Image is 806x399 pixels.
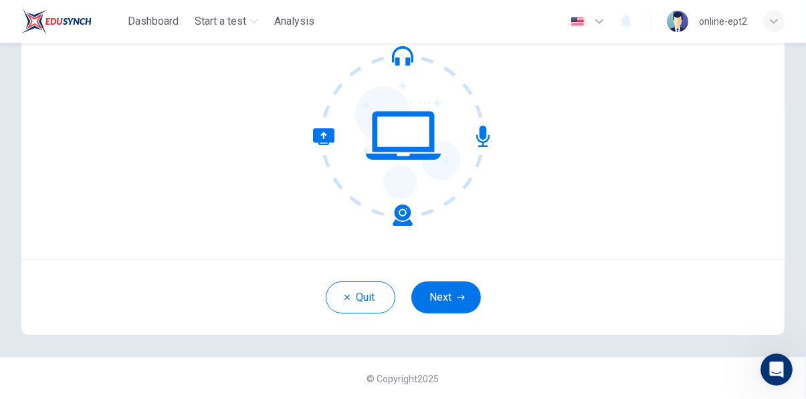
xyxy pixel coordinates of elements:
span: Messages [111,309,157,319]
button: Start a test [189,9,264,33]
button: Search for help [19,267,248,293]
button: Analysis [269,9,320,33]
img: EduSynch logo [21,8,92,35]
img: Profile picture [667,11,688,32]
img: en [569,17,586,27]
button: Quit [326,281,395,313]
div: Ask a questionAI Agent and team can helpProfile image for Fin [13,203,254,254]
button: Next [411,281,481,313]
p: How can we help? [27,163,241,186]
div: online-ept2 [699,13,747,29]
span: Search for help [27,273,108,287]
p: Hey online-ept2. Welcome to EduSynch! [27,95,241,163]
span: Analysis [274,13,314,29]
div: Ask a question [27,215,203,229]
div: AI Agent and team can help [27,229,203,243]
span: Dashboard [128,13,179,29]
iframe: Intercom live chat [761,354,793,386]
img: Profile image for Fin [208,221,224,237]
span: Help [212,309,233,319]
span: Start a test [195,13,246,29]
button: Messages [89,276,178,329]
span: © Copyright 2025 [367,374,439,384]
button: Help [179,276,268,329]
span: Home [29,309,60,319]
a: EduSynch logo [21,8,122,35]
div: Close [230,21,254,45]
button: Dashboard [122,9,184,33]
